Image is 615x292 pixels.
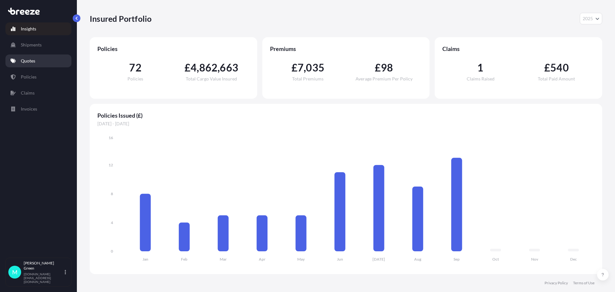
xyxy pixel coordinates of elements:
span: £ [291,63,298,73]
span: 4 [191,63,197,73]
span: 1 [477,63,483,73]
a: Terms of Use [573,280,594,286]
span: , [217,63,220,73]
span: [DATE] - [DATE] [97,121,594,127]
span: 98 [381,63,393,73]
p: [DOMAIN_NAME][EMAIL_ADDRESS][DOMAIN_NAME] [24,272,63,284]
p: Insights [21,26,36,32]
a: Quotes [5,54,71,67]
tspan: Sep [454,257,460,262]
p: Insured Portfolio [90,13,152,24]
span: Policies Issued (£) [97,112,594,119]
tspan: May [297,257,305,262]
p: [PERSON_NAME] Green [24,261,63,271]
p: Invoices [21,106,37,112]
span: Total Premiums [292,77,324,81]
button: Year Selector [580,13,602,24]
tspan: Aug [414,257,422,262]
tspan: Feb [181,257,187,262]
span: £ [184,63,191,73]
a: Insights [5,22,71,35]
span: 7 [298,63,304,73]
span: 72 [129,63,141,73]
p: Policies [21,74,37,80]
span: 035 [306,63,324,73]
a: Invoices [5,103,71,115]
tspan: 0 [111,249,113,254]
span: Total Paid Amount [538,77,575,81]
span: Average Premium Per Policy [356,77,413,81]
span: Total Cargo Value Insured [186,77,237,81]
span: Policies [97,45,250,53]
span: 540 [550,63,569,73]
span: 663 [220,63,238,73]
tspan: 4 [111,220,113,225]
tspan: Jun [337,257,343,262]
p: Quotes [21,58,35,64]
span: , [197,63,199,73]
tspan: Dec [570,257,577,262]
span: £ [375,63,381,73]
tspan: Oct [492,257,499,262]
a: Privacy Policy [545,280,568,286]
tspan: 16 [109,135,113,140]
tspan: Apr [259,257,266,262]
span: Claims [442,45,594,53]
span: Claims Raised [467,77,495,81]
tspan: 12 [109,163,113,167]
tspan: Jan [143,257,148,262]
p: Shipments [21,42,42,48]
span: £ [544,63,550,73]
span: M [12,269,18,275]
tspan: [DATE] [373,257,385,262]
span: 862 [199,63,218,73]
tspan: Nov [531,257,538,262]
p: Claims [21,90,35,96]
tspan: Mar [220,257,227,262]
tspan: 8 [111,191,113,196]
a: Claims [5,87,71,99]
a: Shipments [5,38,71,51]
span: , [304,63,306,73]
span: 2025 [583,15,593,22]
span: Premiums [270,45,422,53]
span: Policies [127,77,143,81]
a: Policies [5,71,71,83]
